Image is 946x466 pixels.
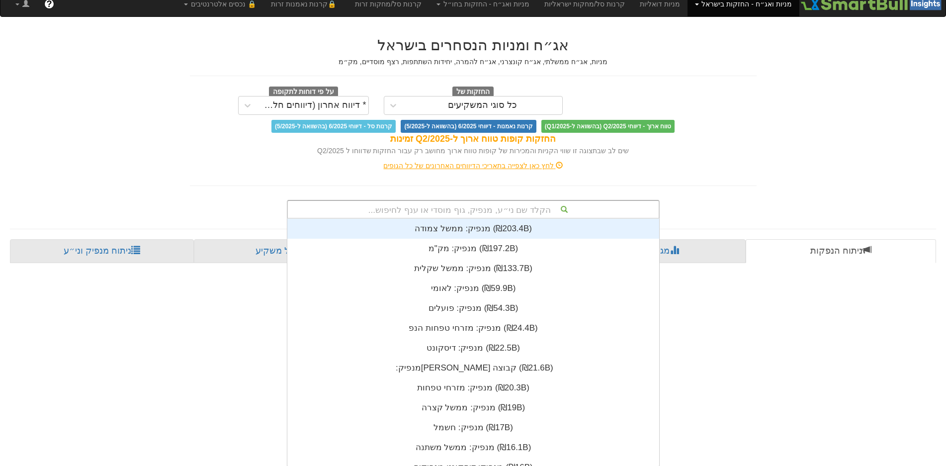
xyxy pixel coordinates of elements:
[269,87,338,97] span: על פי דוחות לתקופה
[190,58,757,66] h5: מניות, אג״ח ממשלתי, אג״ח קונצרני, אג״ח להמרה, יחידות השתתפות, רצף מוסדיים, מק״מ
[746,239,936,263] a: ניתוח הנפקות
[287,219,659,239] div: מנפיק: ‏ממשל צמודה ‎(₪203.4B)‎
[288,201,659,218] div: הקלד שם ני״ע, מנפיק, גוף מוסדי או ענף לחיפוש...
[287,318,659,338] div: מנפיק: ‏מזרחי טפחות הנפ ‎(₪24.4B)‎
[259,100,366,110] div: * דיווח אחרון (דיווחים חלקיים)
[287,358,659,378] div: מנפיק: ‏[PERSON_NAME] קבוצה ‎(₪21.6B)‎
[287,418,659,438] div: מנפיק: ‏חשמל ‎(₪17B)‎
[194,239,381,263] a: פרופיל משקיע
[401,120,536,133] span: קרנות נאמנות - דיווחי 6/2025 (בהשוואה ל-5/2025)
[287,398,659,418] div: מנפיק: ‏ממשל קצרה ‎(₪19B)‎
[182,161,764,171] div: לחץ כאן לצפייה בתאריכי הדיווחים האחרונים של כל הגופים
[287,279,659,298] div: מנפיק: ‏לאומי ‎(₪59.9B)‎
[541,120,675,133] span: טווח ארוך - דיווחי Q2/2025 (בהשוואה ל-Q1/2025)
[287,438,659,458] div: מנפיק: ‏ממשל משתנה ‎(₪16.1B)‎
[287,378,659,398] div: מנפיק: ‏מזרחי טפחות ‎(₪20.3B)‎
[190,146,757,156] div: שים לב שבתצוגה זו שווי הקניות והמכירות של קופות טווח ארוך מחושב רק עבור החזקות שדווחו ל Q2/2025
[452,87,494,97] span: החזקות של
[287,298,659,318] div: מנפיק: ‏פועלים ‎(₪54.3B)‎
[271,120,396,133] span: קרנות סל - דיווחי 6/2025 (בהשוואה ל-5/2025)
[287,259,659,279] div: מנפיק: ‏ממשל שקלית ‎(₪133.7B)‎
[287,239,659,259] div: מנפיק: ‏מק"מ ‎(₪197.2B)‎
[287,338,659,358] div: מנפיק: ‏דיסקונט ‎(₪22.5B)‎
[10,239,194,263] a: ניתוח מנפיק וני״ע
[190,37,757,53] h2: אג״ח ומניות הנסחרים בישראל
[448,100,517,110] div: כל סוגי המשקיעים
[190,133,757,146] div: החזקות קופות טווח ארוך ל-Q2/2025 זמינות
